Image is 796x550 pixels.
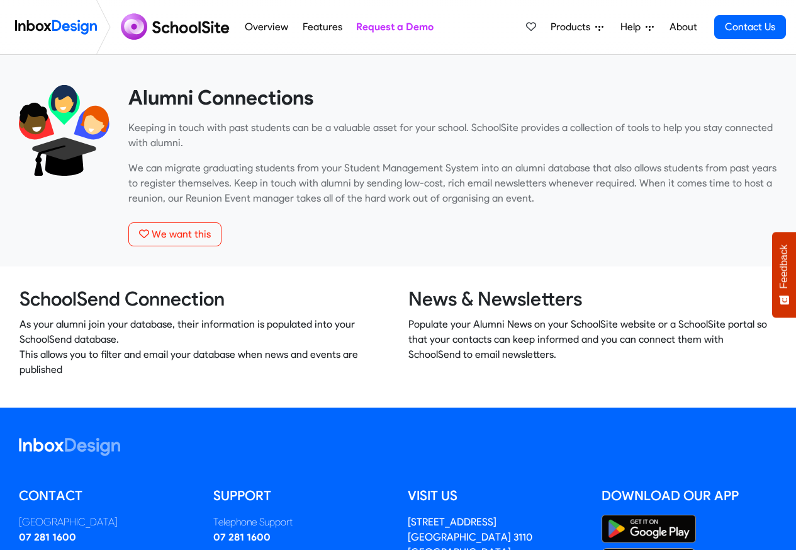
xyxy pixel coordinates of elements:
a: Help [615,14,659,40]
h3: SchoolSend Connection [20,287,388,312]
a: Products [546,14,608,40]
button: Feedback - Show survey [772,232,796,318]
img: 2022_01_12_icon_alumni_connection.svg [19,85,109,176]
span: We want this [152,228,211,240]
div: Telephone Support [213,515,389,530]
h5: Download our App [602,486,777,505]
span: Products [551,20,595,35]
p: Populate your Alumni News on your SchoolSite website or a SchoolSite portal so that your contacts... [408,317,777,362]
a: Features [299,14,345,40]
a: Overview [242,14,292,40]
span: Feedback [778,244,790,289]
a: Contact Us [714,15,786,39]
heading: Alumni Connections [128,85,777,110]
h3: News & Newsletters [408,287,777,312]
button: We want this [128,222,221,246]
h5: Contact [19,486,194,505]
p: We can migrate graduating students from your Student Management System into an alumni database th... [128,161,777,206]
a: About [666,14,700,40]
span: Help [620,20,646,35]
img: logo_inboxdesign_white.svg [19,438,120,456]
p: As your alumni join your database, their information is populated into your SchoolSend database. ... [20,317,388,377]
a: 07 281 1600 [213,531,271,543]
div: [GEOGRAPHIC_DATA] [19,515,194,530]
a: 07 281 1600 [19,531,76,543]
h5: Support [213,486,389,505]
p: Keeping in touch with past students can be a valuable asset for your school. SchoolSite provides ... [128,120,777,151]
h5: Visit us [408,486,583,505]
img: schoolsite logo [116,12,238,42]
img: Google Play Store [602,515,696,543]
a: Request a Demo [352,14,437,40]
